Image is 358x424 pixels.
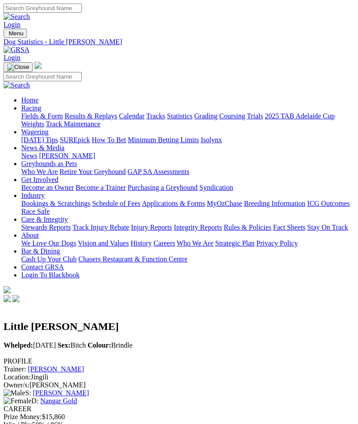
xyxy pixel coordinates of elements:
a: Applications & Forms [142,200,205,207]
div: Get Involved [21,184,354,192]
a: Integrity Reports [174,223,222,231]
b: Colour: [88,341,111,349]
a: Results & Replays [65,112,117,120]
img: Close [7,64,29,71]
a: How To Bet [92,136,126,144]
a: Who We Are [177,239,213,247]
img: Search [4,81,30,89]
img: Search [4,13,30,21]
a: Industry [21,192,45,199]
a: History [130,239,152,247]
a: Vision and Values [78,239,129,247]
a: Rules & Policies [224,223,271,231]
b: Whelped: [4,341,33,349]
a: Home [21,96,38,104]
div: [PERSON_NAME] [4,381,354,389]
a: Wagering [21,128,49,136]
a: Trials [247,112,263,120]
a: Minimum Betting Limits [128,136,199,144]
a: Who We Are [21,168,58,175]
img: Female [4,397,31,405]
div: CAREER [4,405,354,413]
a: GAP SA Assessments [128,168,190,175]
a: [PERSON_NAME] [39,152,95,159]
a: Schedule of Fees [92,200,140,207]
b: Sex: [57,341,70,349]
a: Nangar Gold [40,397,77,405]
a: Bar & Dining [21,247,60,255]
a: Cash Up Your Club [21,255,76,263]
a: Become an Owner [21,184,74,191]
a: Greyhounds as Pets [21,160,77,167]
a: Syndication [199,184,233,191]
a: Login [4,21,20,28]
img: twitter.svg [12,295,19,302]
a: Become a Trainer [76,184,126,191]
a: Dog Statistics - Little [PERSON_NAME] [4,38,354,46]
a: ICG Outcomes [307,200,350,207]
a: Care & Integrity [21,216,68,223]
a: SUREpick [60,136,90,144]
a: Track Injury Rebate [72,223,129,231]
a: Race Safe [21,208,50,215]
a: [PERSON_NAME] [33,389,89,397]
div: About [21,239,354,247]
a: Contact GRSA [21,263,64,271]
a: Login [4,54,20,61]
button: Toggle navigation [4,29,27,38]
a: [PERSON_NAME] [28,365,84,373]
a: 2025 TAB Adelaide Cup [265,112,335,120]
a: Get Involved [21,176,58,183]
div: $15,860 [4,413,354,421]
div: Industry [21,200,354,216]
span: D: [4,397,38,405]
a: Login To Blackbook [21,271,80,279]
a: Injury Reports [131,223,172,231]
a: Careers [153,239,175,247]
a: MyOzChase [207,200,242,207]
a: Calendar [119,112,145,120]
a: We Love Our Dogs [21,239,76,247]
img: GRSA [4,46,30,54]
span: [DATE] [4,341,56,349]
div: Greyhounds as Pets [21,168,354,176]
a: Chasers Restaurant & Function Centre [78,255,187,263]
span: Trainer: [4,365,26,373]
a: Breeding Information [244,200,305,207]
img: facebook.svg [4,295,11,302]
div: Racing [21,112,354,128]
a: Bookings & Scratchings [21,200,90,207]
input: Search [4,4,82,13]
div: Wagering [21,136,354,144]
div: Bar & Dining [21,255,354,263]
img: logo-grsa-white.png [4,286,11,293]
span: Menu [9,30,23,37]
div: News & Media [21,152,354,160]
a: Track Maintenance [46,120,100,128]
span: Prize Money: [4,413,42,420]
a: Retire Your Greyhound [60,168,126,175]
a: News [21,152,37,159]
a: News & Media [21,144,65,151]
input: Search [4,72,82,81]
a: Strategic Plan [215,239,255,247]
span: Brindle [88,341,132,349]
div: PROFILE [4,357,354,365]
a: Statistics [167,112,193,120]
a: Privacy Policy [256,239,298,247]
a: [DATE] Tips [21,136,58,144]
a: Weights [21,120,44,128]
a: Stewards Reports [21,223,71,231]
a: Fact Sheets [273,223,305,231]
a: Fields & Form [21,112,63,120]
img: Male [4,389,25,397]
a: About [21,231,39,239]
a: Coursing [219,112,245,120]
span: Bitch [57,341,86,349]
span: Owner/s: [4,381,30,389]
div: Care & Integrity [21,223,354,231]
span: Location: [4,373,30,381]
a: Purchasing a Greyhound [128,184,198,191]
a: Isolynx [201,136,222,144]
